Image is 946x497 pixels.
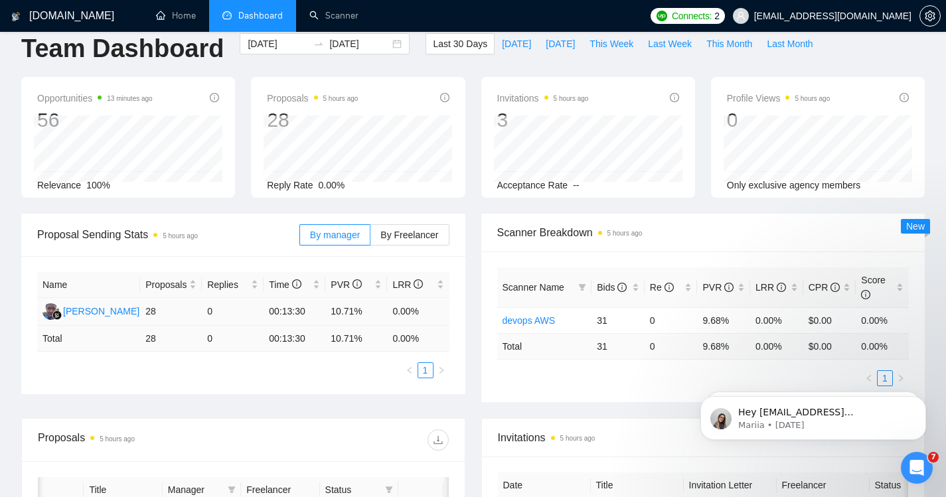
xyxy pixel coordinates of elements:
span: PVR [331,279,362,290]
span: Last 30 Days [433,36,487,51]
div: 3 [497,107,589,133]
time: 5 hours ago [163,232,198,240]
span: info-circle [353,279,362,289]
span: Invitations [497,90,589,106]
span: Connects: [672,9,712,23]
span: LRR [755,282,786,293]
img: logo [11,6,21,27]
td: $ 0.00 [803,333,856,359]
td: Total [37,326,140,352]
button: [DATE] [538,33,582,54]
td: 0.00% [387,298,449,326]
div: 28 [267,107,358,133]
span: Dashboard [238,10,283,21]
button: [DATE] [495,33,538,54]
span: info-circle [414,279,423,289]
span: info-circle [861,290,870,299]
button: Last 30 Days [426,33,495,54]
time: 5 hours ago [100,435,135,443]
a: 1 [418,363,433,378]
span: info-circle [292,279,301,289]
a: E[PERSON_NAME] [42,305,139,316]
button: right [434,362,449,378]
span: info-circle [777,283,786,292]
td: 31 [591,307,645,333]
span: Replies [207,277,248,292]
a: homeHome [156,10,196,21]
th: Name [37,272,140,298]
span: Re [650,282,674,293]
img: E [42,303,59,320]
span: Time [269,279,301,290]
span: Last Week [648,36,692,51]
span: Acceptance Rate [497,180,568,190]
span: -- [573,180,579,190]
span: info-circle [665,283,674,292]
a: devops AWS [503,315,556,326]
span: Profile Views [727,90,830,106]
span: filter [576,277,589,297]
span: Only exclusive agency members [727,180,861,190]
span: 100% [86,180,110,190]
td: 00:13:30 [264,298,325,326]
time: 5 hours ago [560,435,595,442]
span: info-circle [724,283,734,292]
button: This Month [699,33,759,54]
td: 9.68% [697,307,750,333]
span: setting [920,11,940,21]
td: Total [497,333,592,359]
button: left [402,362,418,378]
span: 7 [928,452,939,462]
span: CPR [809,282,840,293]
td: 10.71 % [325,326,387,352]
span: PVR [702,282,734,293]
td: 0 [202,326,264,352]
td: 0.00% [856,307,909,333]
td: 10.71% [325,298,387,326]
span: Reply Rate [267,180,313,190]
td: $0.00 [803,307,856,333]
td: 28 [140,298,202,326]
span: left [406,366,414,374]
span: Proposals [267,90,358,106]
span: [DATE] [502,36,531,51]
td: 0 [645,307,698,333]
th: Proposals [140,272,202,298]
li: 1 [418,362,434,378]
span: Last Month [767,36,813,51]
span: Opportunities [37,90,153,106]
a: setting [919,11,941,21]
span: Scanner Name [503,282,564,293]
time: 13 minutes ago [107,95,152,102]
span: download [428,435,448,445]
a: searchScanner [309,10,358,21]
span: Status [325,482,380,497]
span: Score [861,275,886,300]
td: 9.68 % [697,333,750,359]
span: Proposal Sending Stats [37,226,299,243]
span: Proposals [145,277,187,292]
span: to [313,38,324,49]
button: Last Month [759,33,820,54]
img: gigradar-bm.png [52,311,62,320]
span: info-circle [210,93,219,102]
span: filter [385,486,393,494]
iframe: Intercom live chat [901,452,933,484]
td: 0 [202,298,264,326]
span: Invitations [498,429,909,446]
td: 28 [140,326,202,352]
span: [DATE] [546,36,575,51]
button: Last Week [641,33,699,54]
div: 56 [37,107,153,133]
span: info-circle [440,93,449,102]
span: filter [578,283,586,291]
td: 0.00% [750,307,803,333]
span: info-circle [670,93,679,102]
span: Scanner Breakdown [497,224,909,241]
time: 5 hours ago [607,230,643,237]
div: Proposals [38,429,243,451]
span: swap-right [313,38,324,49]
